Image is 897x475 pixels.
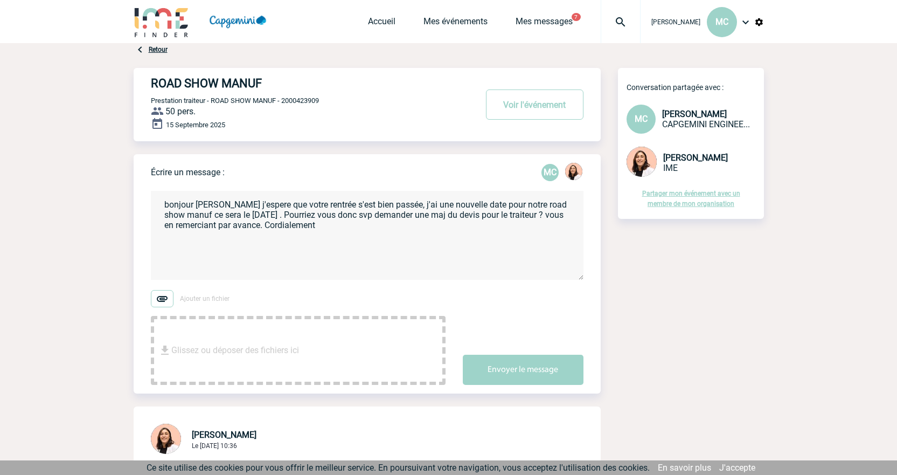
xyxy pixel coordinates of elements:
[149,46,168,53] a: Retour
[151,97,319,105] span: Prestation traiteur - ROAD SHOW MANUF - 2000423909
[635,114,648,124] span: MC
[151,77,444,90] h4: ROAD SHOW MANUF
[165,106,196,116] span: 50 pers.
[463,355,583,385] button: Envoyer le message
[565,163,582,182] div: Melissa NOBLET
[147,463,650,473] span: Ce site utilise des cookies pour vous offrir le meilleur service. En poursuivant votre navigation...
[192,430,256,440] span: [PERSON_NAME]
[151,167,225,177] p: Écrire un message :
[651,18,700,26] span: [PERSON_NAME]
[663,163,678,173] span: IME
[719,463,755,473] a: J'accepte
[663,153,728,163] span: [PERSON_NAME]
[368,16,395,31] a: Accueil
[572,13,581,21] button: 7
[171,323,299,377] span: Glissez ou déposer des fichiers ici
[486,90,583,120] button: Voir l'événement
[423,16,488,31] a: Mes événements
[166,121,225,129] span: 15 Septembre 2025
[134,6,190,37] img: IME-Finder
[662,109,727,119] span: [PERSON_NAME]
[192,442,237,450] span: Le [DATE] 10:36
[516,16,573,31] a: Mes messages
[151,424,181,454] img: 129834-0.png
[642,190,740,208] a: Partager mon événement avec un membre de mon organisation
[565,163,582,180] img: 129834-0.png
[627,83,764,92] p: Conversation partagée avec :
[541,164,559,181] div: Mélanie CROUZET
[541,164,559,181] p: MC
[158,344,171,357] img: file_download.svg
[658,463,711,473] a: En savoir plus
[180,295,230,302] span: Ajouter un fichier
[627,147,657,177] img: 129834-0.png
[715,17,728,27] span: MC
[662,119,750,129] span: CAPGEMINI ENGINEERING RESEARCH AND DEVELOPMENT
